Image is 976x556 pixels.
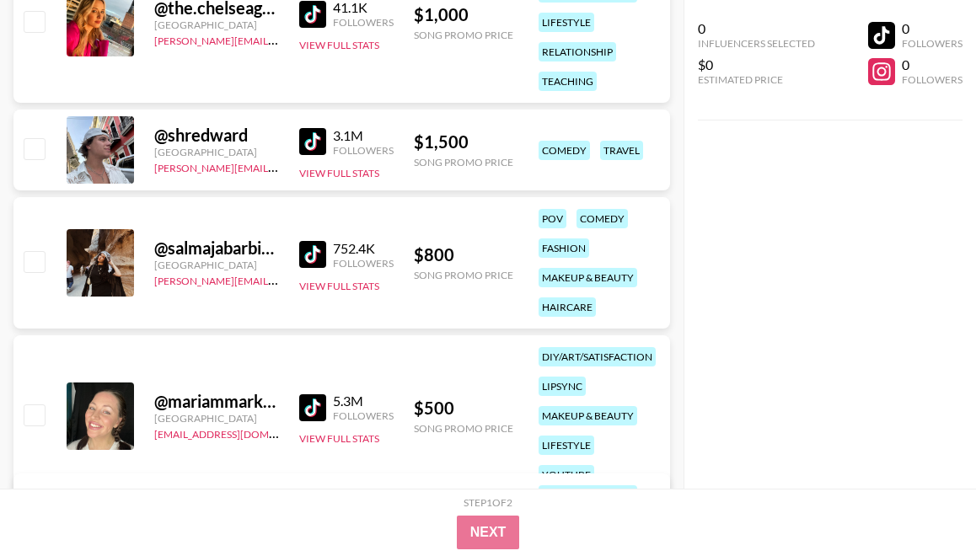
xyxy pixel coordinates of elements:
div: 752.4K [333,240,394,257]
div: Influencers Selected [698,37,815,50]
div: @ mariammarksart [154,391,279,412]
div: comedy [539,141,590,160]
div: Followers [333,409,394,422]
div: relationship [539,42,616,61]
div: Song Promo Price [414,269,513,281]
div: $ 800 [414,244,513,265]
div: [GEOGRAPHIC_DATA] [154,259,279,271]
button: View Full Stats [299,280,379,292]
div: lifestyle [539,436,594,455]
div: Estimated Price [698,73,815,86]
a: [PERSON_NAME][EMAIL_ADDRESS][DOMAIN_NAME] [154,158,404,174]
button: Next [457,516,520,549]
div: [GEOGRAPHIC_DATA] [154,412,279,425]
img: TikTok [299,128,326,155]
div: youtube [539,465,594,484]
div: diy/art/satisfaction [539,347,656,366]
div: [GEOGRAPHIC_DATA] [154,146,279,158]
div: $0 [698,56,815,73]
div: 0 [902,56,963,73]
div: comedy [576,209,628,228]
iframe: Drift Widget Chat Controller [892,472,956,536]
div: lipsync [539,377,586,396]
button: View Full Stats [299,432,379,445]
div: Followers [333,16,394,29]
div: Song Promo Price [414,422,513,435]
div: 3.1M [333,127,394,144]
img: TikTok [299,241,326,268]
div: Followers [333,144,394,157]
div: Song Promo Price [414,29,513,41]
div: 0 [698,20,815,37]
div: $ 1,000 [414,4,513,25]
div: haircare [539,297,596,317]
div: $ 500 [414,398,513,419]
div: makeup & beauty [539,485,637,505]
div: @ salmajabarbique [154,238,279,259]
div: teaching [539,72,597,91]
div: Followers [902,73,963,86]
div: 0 [902,20,963,37]
div: pov [539,209,566,228]
div: Step 1 of 2 [464,496,512,509]
a: [PERSON_NAME][EMAIL_ADDRESS][DOMAIN_NAME] [154,31,404,47]
div: Song Promo Price [414,156,513,168]
div: 5.3M [333,393,394,409]
div: @ shredward [154,125,279,146]
a: [EMAIL_ADDRESS][DOMAIN_NAME] [154,425,324,441]
a: [PERSON_NAME][EMAIL_ADDRESS][DOMAIN_NAME] [154,271,404,287]
div: Followers [902,37,963,50]
div: makeup & beauty [539,268,637,287]
div: Followers [333,257,394,270]
div: travel [600,141,643,160]
div: lifestyle [539,13,594,32]
div: fashion [539,238,589,258]
div: [GEOGRAPHIC_DATA] [154,19,279,31]
img: TikTok [299,1,326,28]
img: TikTok [299,394,326,421]
button: View Full Stats [299,39,379,51]
div: $ 1,500 [414,131,513,152]
button: View Full Stats [299,167,379,179]
div: makeup & beauty [539,406,637,425]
